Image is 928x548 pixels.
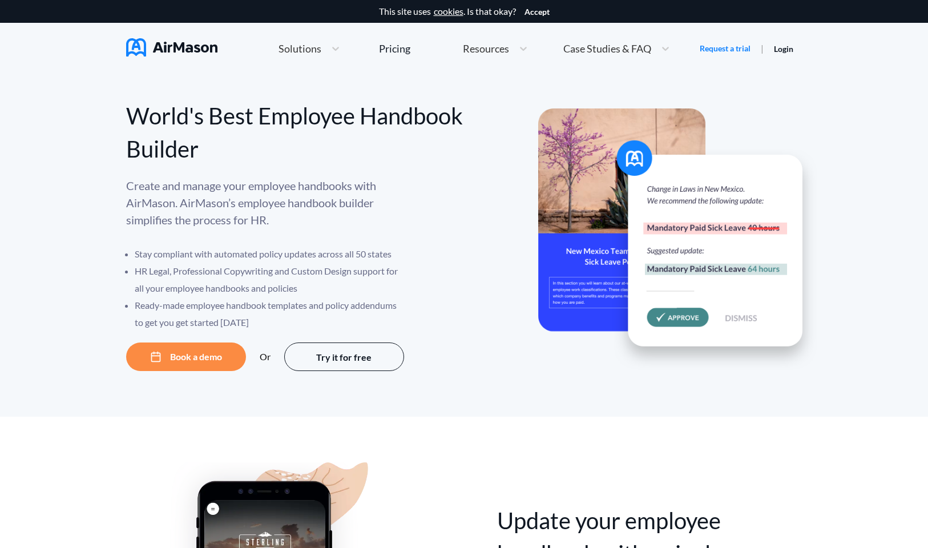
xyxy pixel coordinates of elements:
[524,7,550,17] button: Accept cookies
[563,43,651,54] span: Case Studies & FAQ
[279,43,321,54] span: Solutions
[135,245,406,263] li: Stay compliant with automated policy updates across all 50 states
[379,38,410,59] a: Pricing
[126,38,217,57] img: AirMason Logo
[538,108,818,370] img: hero-banner
[135,263,406,297] li: HR Legal, Professional Copywriting and Custom Design support for all your employee handbooks and ...
[135,297,406,331] li: Ready-made employee handbook templates and policy addendums to get you get started [DATE]
[379,43,410,54] div: Pricing
[260,352,271,362] div: Or
[284,342,404,371] button: Try it for free
[434,6,463,17] a: cookies
[761,43,764,54] span: |
[126,99,465,166] div: World's Best Employee Handbook Builder
[126,342,246,371] button: Book a demo
[700,43,751,54] a: Request a trial
[126,177,406,228] p: Create and manage your employee handbooks with AirMason. AirMason’s employee handbook builder sim...
[463,43,509,54] span: Resources
[774,44,793,54] a: Login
